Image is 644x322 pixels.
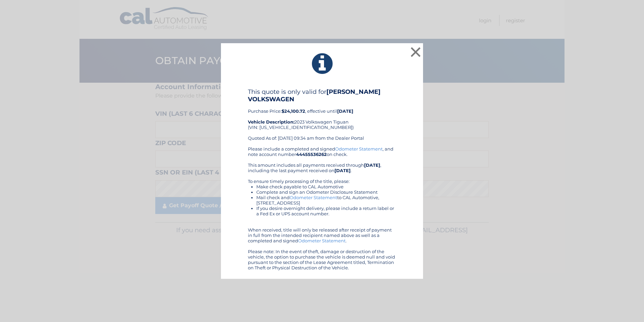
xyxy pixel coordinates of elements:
[248,146,396,270] div: Please include a completed and signed , and note account number on check. This amount includes al...
[335,146,383,152] a: Odometer Statement
[248,88,396,103] h4: This quote is only valid for
[256,195,396,206] li: Mail check and to CAL Automotive, [STREET_ADDRESS]
[298,238,346,243] a: Odometer Statement
[296,152,327,157] b: 44455536262
[337,108,353,114] b: [DATE]
[334,168,351,173] b: [DATE]
[256,189,396,195] li: Complete and sign an Odometer Disclosure Statement
[248,119,294,125] strong: Vehicle Description:
[409,45,422,59] button: ×
[248,88,396,146] div: Purchase Price: , effective until 2023 Volkswagen Tiguan (VIN: [US_VEHICLE_IDENTIFICATION_NUMBER]...
[248,88,381,103] b: [PERSON_NAME] VOLKSWAGEN
[290,195,337,200] a: Odometer Statement
[282,108,305,114] b: $24,100.72
[256,206,396,216] li: If you desire overnight delivery, please include a return label or a Fed Ex or UPS account number.
[256,184,396,189] li: Make check payable to CAL Automotive
[364,162,380,168] b: [DATE]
